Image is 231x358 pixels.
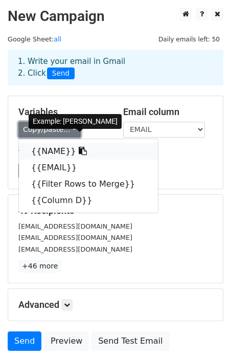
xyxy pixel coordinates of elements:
small: [EMAIL_ADDRESS][DOMAIN_NAME] [18,245,132,253]
a: Send Test Email [91,331,169,351]
h5: Advanced [18,299,213,310]
a: +46 more [18,260,61,273]
small: [EMAIL_ADDRESS][DOMAIN_NAME] [18,222,132,230]
h5: Email column [123,106,213,118]
a: Copy/paste... [18,122,81,138]
a: {{EMAIL}} [19,160,158,176]
a: all [54,35,61,43]
a: Daily emails left: 50 [155,35,223,43]
div: 1. Write your email in Gmail 2. Click [10,56,221,79]
a: Send [8,331,41,351]
h5: Variables [18,106,108,118]
a: {{Column D}} [19,192,158,209]
small: Google Sheet: [8,35,61,43]
a: {{NAME}} [19,143,158,160]
div: Example: [PERSON_NAME] [29,114,122,129]
span: Daily emails left: 50 [155,34,223,45]
small: [EMAIL_ADDRESS][DOMAIN_NAME] [18,234,132,241]
a: Preview [44,331,89,351]
h2: New Campaign [8,8,223,25]
span: Send [47,68,75,80]
a: {{Filter Rows to Merge}} [19,176,158,192]
iframe: Chat Widget [180,309,231,358]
